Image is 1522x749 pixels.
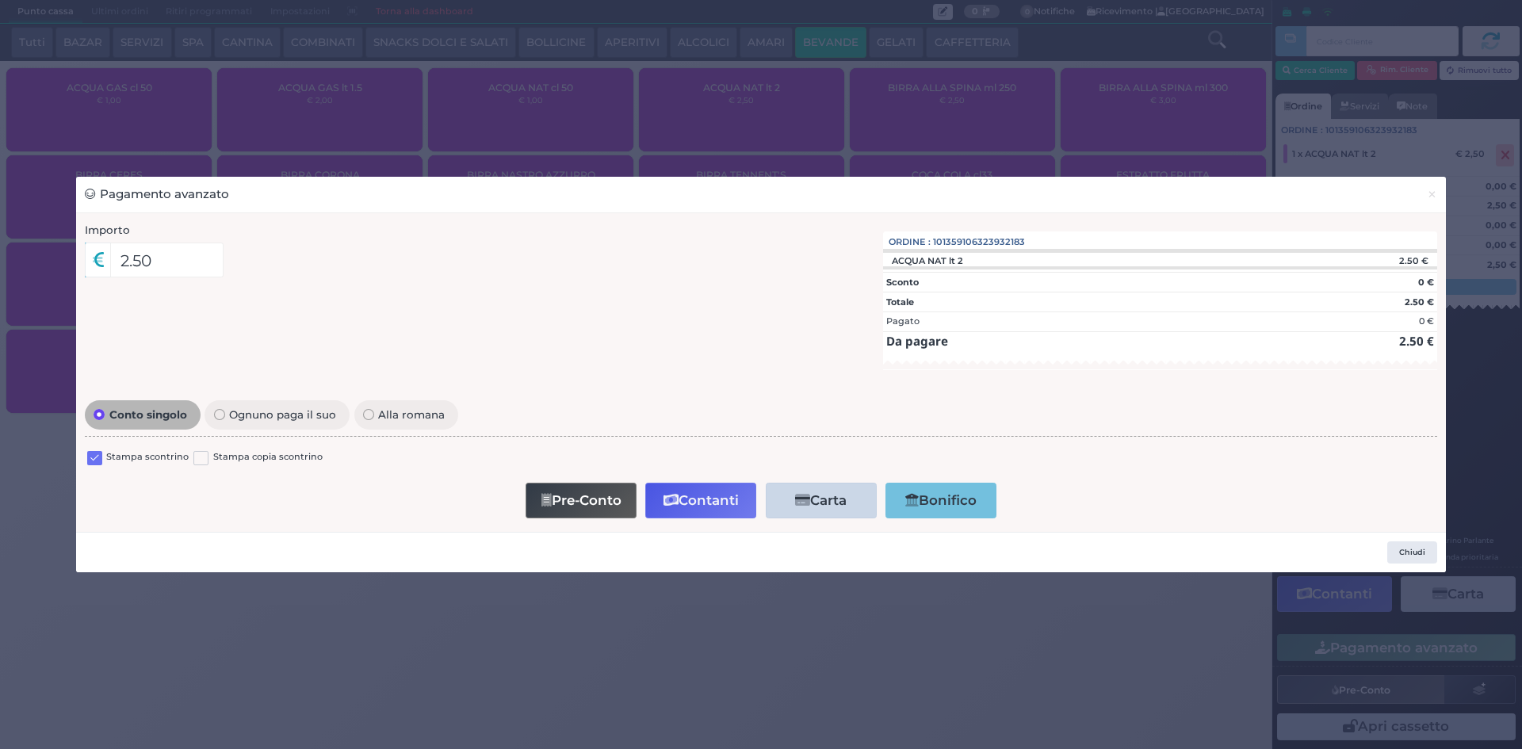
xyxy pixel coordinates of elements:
[85,222,130,238] label: Importo
[105,409,191,420] span: Conto singolo
[886,315,920,328] div: Pagato
[213,450,323,465] label: Stampa copia scontrino
[889,235,931,249] span: Ordine :
[1419,315,1434,328] div: 0 €
[1387,541,1437,564] button: Chiudi
[526,483,637,518] button: Pre-Conto
[885,483,996,518] button: Bonifico
[106,450,189,465] label: Stampa scontrino
[883,255,971,266] div: ACQUA NAT lt 2
[1399,333,1434,349] strong: 2.50 €
[1418,277,1434,288] strong: 0 €
[85,185,229,204] h3: Pagamento avanzato
[886,296,914,308] strong: Totale
[886,277,919,288] strong: Sconto
[1298,255,1437,266] div: 2.50 €
[645,483,756,518] button: Contanti
[110,243,224,277] input: Es. 30.99
[766,483,877,518] button: Carta
[933,235,1025,249] span: 101359106323932183
[1418,177,1446,212] button: Chiudi
[225,409,341,420] span: Ognuno paga il suo
[886,333,948,349] strong: Da pagare
[1427,185,1437,203] span: ×
[1405,296,1434,308] strong: 2.50 €
[374,409,449,420] span: Alla romana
